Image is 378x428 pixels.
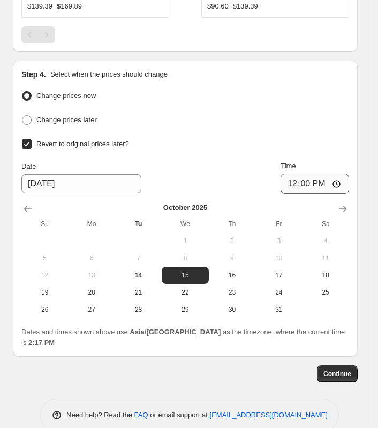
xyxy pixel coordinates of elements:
[19,200,36,217] button: Show previous month, September 2025
[260,220,298,228] span: Fr
[21,328,345,347] span: Dates and times shown above use as the timezone, where the current time is
[36,92,96,100] span: Change prices now
[162,215,208,232] th: Wednesday
[209,215,255,232] th: Thursday
[317,365,358,382] button: Continue
[115,215,162,232] th: Tuesday
[68,215,115,232] th: Monday
[303,215,349,232] th: Saturday
[166,305,204,314] span: 29
[260,271,298,280] span: 17
[255,215,302,232] th: Friday
[213,288,251,297] span: 23
[162,284,208,301] button: Wednesday October 22 2025
[26,288,64,297] span: 19
[213,254,251,262] span: 9
[21,215,68,232] th: Sunday
[21,284,68,301] button: Sunday October 19 2025
[307,220,345,228] span: Sa
[119,254,157,262] span: 7
[260,254,298,262] span: 10
[68,284,115,301] button: Monday October 20 2025
[50,69,168,80] p: Select when the prices should change
[207,1,229,12] div: $90.60
[209,267,255,284] button: Thursday October 16 2025
[21,162,36,170] span: Date
[307,237,345,245] span: 4
[255,284,302,301] button: Friday October 24 2025
[166,237,204,245] span: 1
[28,339,55,347] b: 2:17 PM
[307,271,345,280] span: 18
[210,411,328,419] a: [EMAIL_ADDRESS][DOMAIN_NAME]
[166,288,204,297] span: 22
[307,254,345,262] span: 11
[21,301,68,318] button: Sunday October 26 2025
[303,232,349,250] button: Saturday October 4 2025
[209,284,255,301] button: Thursday October 23 2025
[213,305,251,314] span: 30
[303,250,349,267] button: Saturday October 11 2025
[26,254,64,262] span: 5
[162,267,208,284] button: Wednesday October 15 2025
[260,237,298,245] span: 3
[115,250,162,267] button: Tuesday October 7 2025
[213,220,251,228] span: Th
[119,271,157,280] span: 14
[119,220,157,228] span: Tu
[68,250,115,267] button: Monday October 6 2025
[213,271,251,280] span: 16
[130,328,221,336] b: Asia/[GEOGRAPHIC_DATA]
[162,250,208,267] button: Wednesday October 8 2025
[72,305,110,314] span: 27
[281,174,349,194] input: 12:00
[209,301,255,318] button: Thursday October 30 2025
[36,140,129,148] span: Revert to original prices later?
[255,232,302,250] button: Friday October 3 2025
[115,267,162,284] button: Today Tuesday October 14 2025
[166,271,204,280] span: 15
[57,1,82,12] strike: $169.89
[26,220,64,228] span: Su
[72,220,110,228] span: Mo
[281,162,296,170] span: Time
[66,411,134,419] span: Need help? Read the
[303,267,349,284] button: Saturday October 18 2025
[68,267,115,284] button: Monday October 13 2025
[307,288,345,297] span: 25
[72,288,110,297] span: 20
[119,288,157,297] span: 21
[72,271,110,280] span: 13
[21,250,68,267] button: Sunday October 5 2025
[21,26,55,43] nav: Pagination
[26,305,64,314] span: 26
[260,288,298,297] span: 24
[255,250,302,267] button: Friday October 10 2025
[323,370,351,378] span: Continue
[36,116,97,124] span: Change prices later
[334,200,351,217] button: Show next month, November 2025
[21,69,46,80] h2: Step 4.
[233,1,258,12] strike: $139.39
[255,301,302,318] button: Friday October 31 2025
[148,411,210,419] span: or email support at
[260,305,298,314] span: 31
[21,174,141,193] input: 10/14/2025
[209,250,255,267] button: Thursday October 9 2025
[68,301,115,318] button: Monday October 27 2025
[162,301,208,318] button: Wednesday October 29 2025
[166,254,204,262] span: 8
[162,232,208,250] button: Wednesday October 1 2025
[27,1,52,12] div: $139.39
[26,271,64,280] span: 12
[134,411,148,419] a: FAQ
[255,267,302,284] button: Friday October 17 2025
[209,232,255,250] button: Thursday October 2 2025
[115,301,162,318] button: Tuesday October 28 2025
[166,220,204,228] span: We
[119,305,157,314] span: 28
[213,237,251,245] span: 2
[115,284,162,301] button: Tuesday October 21 2025
[72,254,110,262] span: 6
[303,284,349,301] button: Saturday October 25 2025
